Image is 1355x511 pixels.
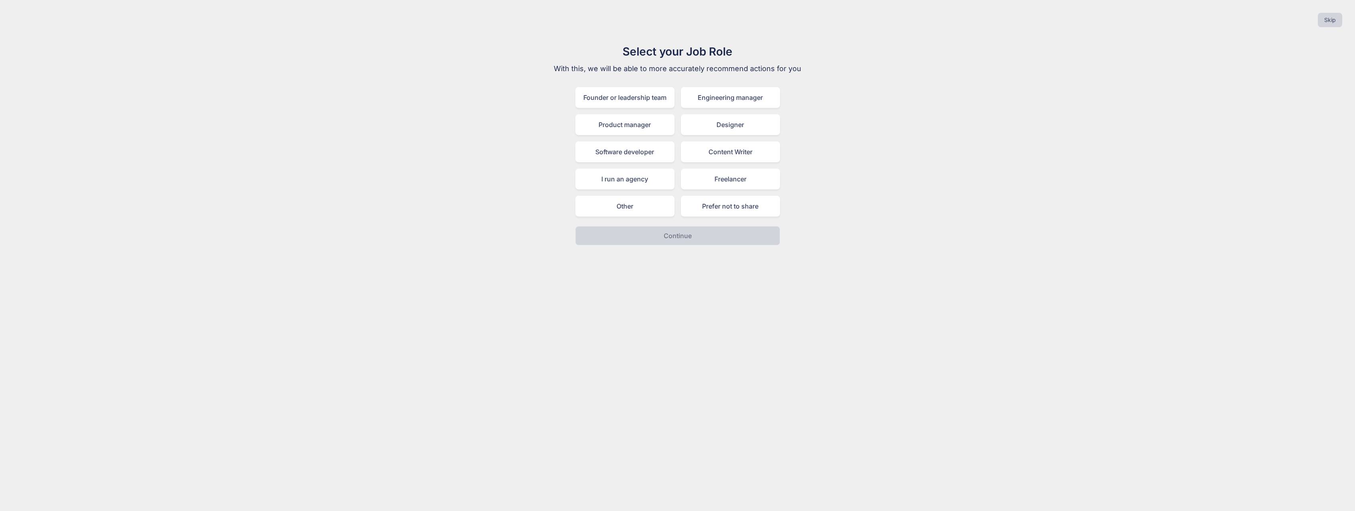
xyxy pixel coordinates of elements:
h1: Select your Job Role [543,43,812,60]
p: With this, we will be able to more accurately recommend actions for you [543,63,812,74]
div: Prefer not to share [681,196,780,217]
button: Skip [1318,13,1342,27]
div: Designer [681,114,780,135]
button: Continue [575,226,780,245]
p: Continue [664,231,692,241]
div: Software developer [575,141,675,162]
div: I run an agency [575,169,675,189]
div: Engineering manager [681,87,780,108]
div: Product manager [575,114,675,135]
div: Freelancer [681,169,780,189]
div: Founder or leadership team [575,87,675,108]
div: Content Writer [681,141,780,162]
div: Other [575,196,675,217]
